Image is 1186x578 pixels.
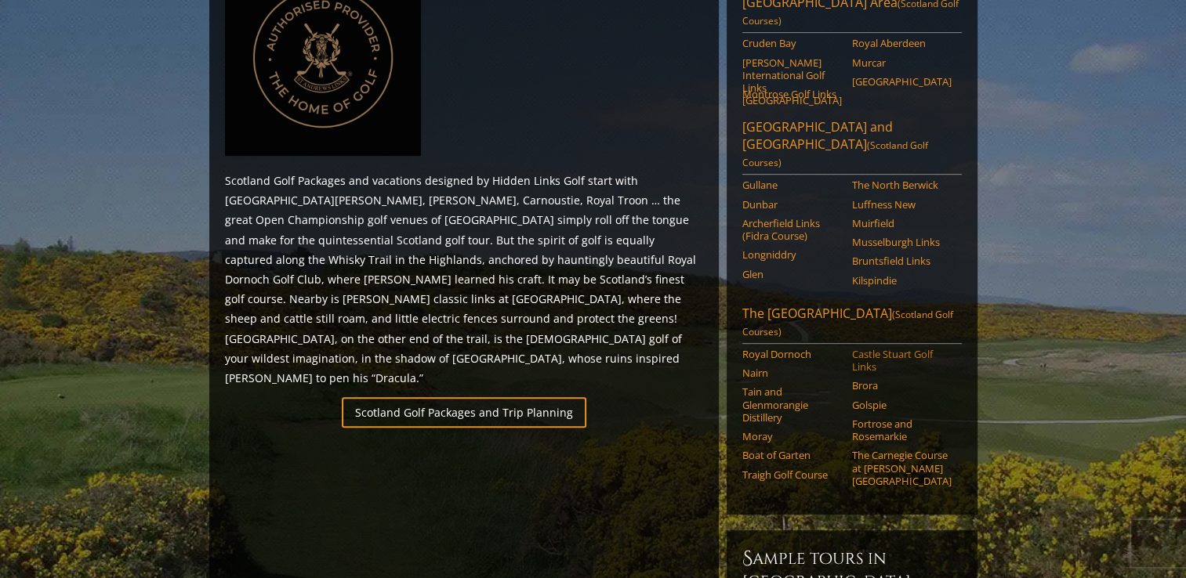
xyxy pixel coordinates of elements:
[852,274,952,287] a: Kilspindie
[742,37,842,49] a: Cruden Bay
[742,468,842,481] a: Traigh Golf Course
[852,37,952,49] a: Royal Aberdeen
[742,88,842,100] a: Montrose Golf Links
[852,417,952,443] a: Fortrose and Rosemarkie
[742,198,842,211] a: Dunbar
[742,449,842,461] a: Boat of Garten
[852,255,952,267] a: Bruntsfield Links
[742,305,962,344] a: The [GEOGRAPHIC_DATA](Scotland Golf Courses)
[852,379,952,392] a: Brora
[852,56,952,69] a: Murcar
[742,308,953,338] span: (Scotland Golf Courses)
[852,399,952,411] a: Golspie
[852,236,952,248] a: Musselburgh Links
[742,430,842,443] a: Moray
[852,179,952,191] a: The North Berwick
[225,171,703,388] p: Scotland Golf Packages and vacations designed by Hidden Links Golf start with [GEOGRAPHIC_DATA][P...
[742,56,842,107] a: [PERSON_NAME] International Golf Links [GEOGRAPHIC_DATA]
[342,397,586,428] a: Scotland Golf Packages and Trip Planning
[852,449,952,487] a: The Carnegie Course at [PERSON_NAME][GEOGRAPHIC_DATA]
[742,139,928,169] span: (Scotland Golf Courses)
[742,367,842,379] a: Nairn
[742,248,842,261] a: Longniddry
[852,198,952,211] a: Luffness New
[742,348,842,360] a: Royal Dornoch
[742,179,842,191] a: Gullane
[852,75,952,88] a: [GEOGRAPHIC_DATA]
[852,217,952,229] a: Muirfield
[852,348,952,374] a: Castle Stuart Golf Links
[742,217,842,243] a: Archerfield Links (Fidra Course)
[742,385,842,424] a: Tain and Glenmorangie Distillery
[742,268,842,280] a: Glen
[742,118,962,175] a: [GEOGRAPHIC_DATA] and [GEOGRAPHIC_DATA](Scotland Golf Courses)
